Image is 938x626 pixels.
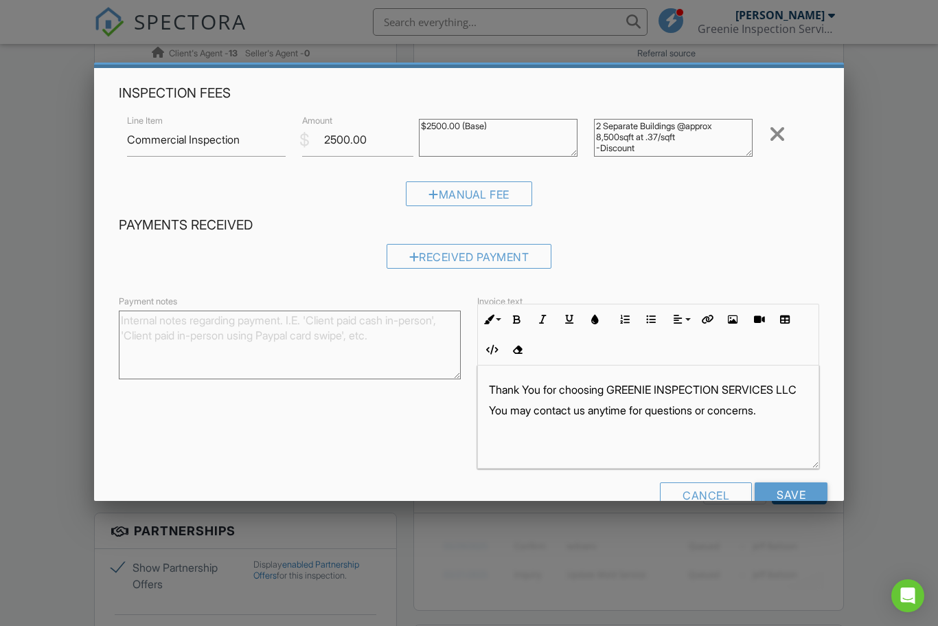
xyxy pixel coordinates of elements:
label: Payment notes [119,295,177,308]
p: You may contact us anytime for questions or concerns. [489,403,808,418]
h4: Inspection Fees [119,85,820,102]
button: Inline Style [478,306,504,333]
a: Received Payment [387,254,552,267]
button: Ordered List [612,306,638,333]
button: Insert Image (⌘P) [720,306,746,333]
div: $ [299,128,310,152]
label: Invoice text [477,295,523,308]
textarea: 2 Separate Buildings @approx 8,500sqft at .37/sqft [594,119,753,157]
button: Bold (⌘B) [504,306,530,333]
button: Insert Video [746,306,772,333]
button: Insert Table [772,306,798,333]
label: Line Item [127,115,163,127]
button: Colors [582,306,608,333]
div: Cancel [660,482,752,507]
div: Open Intercom Messenger [891,579,924,612]
label: Amount [302,115,332,127]
div: Received Payment [387,244,552,269]
button: Italic (⌘I) [530,306,556,333]
textarea: $3145.00 (Base) [419,119,577,157]
button: Code View [478,337,504,363]
button: Unordered List [638,306,664,333]
button: Underline (⌘U) [556,306,582,333]
a: Manual Fee [406,190,532,204]
input: Save [755,482,827,507]
h4: Payments Received [119,216,820,234]
button: Clear Formatting [504,337,530,363]
button: Align [667,306,694,333]
p: Thank You for choosing GREENIE INSPECTION SERVICES LLC [489,382,808,397]
div: Manual Fee [406,181,532,206]
button: Insert Link (⌘K) [694,306,720,333]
